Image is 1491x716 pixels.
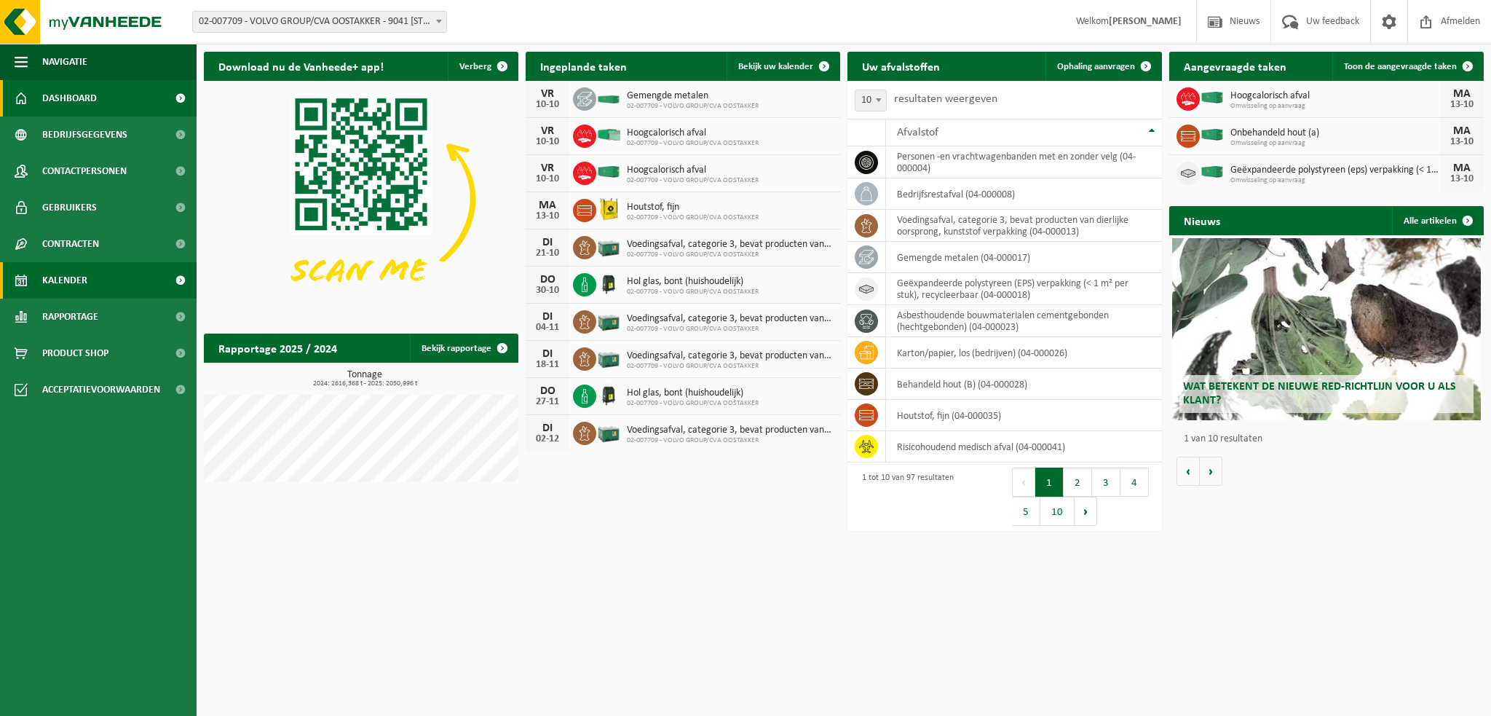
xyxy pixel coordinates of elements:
span: Omwisseling op aanvraag [1230,102,1440,111]
span: Kalender [42,262,87,299]
button: Volgende [1200,457,1222,486]
h2: Rapportage 2025 / 2024 [204,334,352,362]
td: karton/papier, los (bedrijven) (04-000026) [886,337,1162,369]
img: LP-BB-01000-PPR-11 [596,197,621,221]
img: HK-XC-40-GN-00 [1200,91,1225,104]
div: DI [533,311,562,323]
span: Gemengde metalen [627,90,759,102]
span: Hoogcalorisch afval [627,165,759,176]
span: Contactpersonen [42,153,127,189]
td: bedrijfsrestafval (04-000008) [886,178,1162,210]
button: 3 [1092,468,1120,497]
span: 02-007709 - VOLVO GROUP/CVA OOSTAKKER [627,213,759,222]
span: 02-007709 - VOLVO GROUP/CVA OOSTAKKER [627,325,833,334]
span: Contracten [42,226,99,262]
td: geëxpandeerde polystyreen (EPS) verpakking (< 1 m² per stuk), recycleerbaar (04-000018) [886,273,1162,305]
td: asbesthoudende bouwmaterialen cementgebonden (hechtgebonden) (04-000023) [886,305,1162,337]
span: 02-007709 - VOLVO GROUP/CVA OOSTAKKER - 9041 OOSTAKKER, SMALLEHEERWEG 31 [193,12,446,32]
img: Download de VHEPlus App [204,81,518,317]
span: Gebruikers [42,189,97,226]
a: Ophaling aanvragen [1045,52,1160,81]
td: voedingsafval, categorie 3, bevat producten van dierlijke oorsprong, kunststof verpakking (04-000... [886,210,1162,242]
img: PB-LB-0680-HPE-GN-01 [596,345,621,370]
td: houtstof, fijn (04-000035) [886,400,1162,431]
p: 1 van 10 resultaten [1184,434,1476,444]
span: Product Shop [42,335,108,371]
span: Hol glas, bont (huishoudelijk) [627,276,759,288]
strong: [PERSON_NAME] [1109,16,1182,27]
span: Ophaling aanvragen [1057,62,1135,71]
h2: Nieuws [1169,206,1235,235]
div: 13-10 [1447,137,1476,147]
div: 13-10 [533,211,562,221]
a: Alle artikelen [1392,206,1482,235]
span: 02-007709 - VOLVO GROUP/CVA OOSTAKKER [627,139,759,148]
div: 10-10 [533,100,562,110]
div: 27-11 [533,397,562,407]
button: Verberg [448,52,517,81]
span: Omwisseling op aanvraag [1230,139,1440,148]
span: Acceptatievoorwaarden [42,371,160,408]
span: Voedingsafval, categorie 3, bevat producten van dierlijke oorsprong, kunststof v... [627,350,833,362]
button: 10 [1040,497,1075,526]
div: DI [533,237,562,248]
button: 2 [1064,468,1092,497]
span: 02-007709 - VOLVO GROUP/CVA OOSTAKKER [627,251,833,259]
span: Bedrijfsgegevens [42,117,127,153]
h2: Download nu de Vanheede+ app! [204,52,398,80]
div: MA [1447,88,1476,100]
td: risicohoudend medisch afval (04-000041) [886,431,1162,463]
img: PB-LB-0680-HPE-GN-01 [596,308,621,333]
span: 10 [855,90,886,111]
div: 10-10 [533,137,562,147]
td: gemengde metalen (04-000017) [886,242,1162,273]
span: Voedingsafval, categorie 3, bevat producten van dierlijke oorsprong, kunststof v... [627,239,833,251]
div: 1 tot 10 van 97 resultaten [855,466,954,527]
img: HK-XC-40-GN-00 [1200,165,1225,178]
span: Hol glas, bont (huishoudelijk) [627,387,759,399]
span: 02-007709 - VOLVO GROUP/CVA OOSTAKKER [627,436,833,445]
span: Houtstof, fijn [627,202,759,213]
span: 02-007709 - VOLVO GROUP/CVA OOSTAKKER [627,102,759,111]
div: DO [533,385,562,397]
a: Bekijk uw kalender [727,52,839,81]
img: PB-LB-0680-HPE-GN-01 [596,234,621,259]
span: Bekijk uw kalender [738,62,813,71]
img: HK-XC-40-GN-00 [1200,128,1225,141]
button: 1 [1035,468,1064,497]
label: resultaten weergeven [894,93,997,105]
h2: Aangevraagde taken [1169,52,1301,80]
h2: Ingeplande taken [526,52,641,80]
div: 04-11 [533,323,562,333]
span: 10 [855,90,887,111]
button: 5 [1012,497,1040,526]
span: Omwisseling op aanvraag [1230,176,1440,185]
span: 2024: 2616,368 t - 2025: 2050,996 t [211,380,518,387]
button: Next [1075,497,1097,526]
div: 13-10 [1447,100,1476,110]
span: Hoogcalorisch afval [1230,90,1440,102]
h2: Uw afvalstoffen [847,52,954,80]
span: Onbehandeld hout (a) [1230,127,1440,139]
td: behandeld hout (B) (04-000028) [886,369,1162,400]
span: Afvalstof [897,127,938,138]
div: VR [533,162,562,174]
span: Hoogcalorisch afval [627,127,759,139]
button: Vorige [1176,457,1200,486]
img: HK-XP-30-GN-00 [596,128,621,141]
span: Voedingsafval, categorie 3, bevat producten van dierlijke oorsprong, kunststof v... [627,425,833,436]
h3: Tonnage [211,370,518,387]
div: MA [1447,125,1476,137]
div: MA [533,200,562,211]
a: Bekijk rapportage [410,334,517,363]
span: Navigatie [42,44,87,80]
button: 4 [1120,468,1149,497]
div: MA [1447,162,1476,174]
span: 02-007709 - VOLVO GROUP/CVA OOSTAKKER - 9041 OOSTAKKER, SMALLEHEERWEG 31 [192,11,447,33]
div: DI [533,422,562,434]
td: personen -en vrachtwagenbanden met en zonder velg (04-000004) [886,146,1162,178]
div: VR [533,88,562,100]
div: 13-10 [1447,174,1476,184]
div: DI [533,348,562,360]
button: Previous [1012,468,1035,497]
